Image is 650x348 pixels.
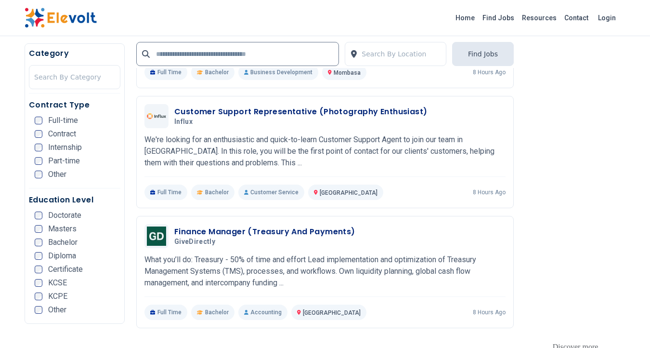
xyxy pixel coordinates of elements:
[174,118,193,126] span: Influx
[525,43,625,333] iframe: Advertisement
[174,226,355,238] h3: Finance Manager (Treasury And Payments)
[560,10,592,26] a: Contact
[473,188,506,196] p: 8 hours ago
[29,99,120,111] h5: Contract Type
[48,266,83,273] span: Certificate
[48,293,67,300] span: KCPE
[592,8,622,27] a: Login
[452,42,514,66] button: Find Jobs
[35,225,42,233] input: Masters
[144,65,187,80] p: Full Time
[48,306,66,314] span: Other
[48,130,76,138] span: Contract
[48,225,77,233] span: Masters
[238,185,304,200] p: Customer Service
[238,65,318,80] p: Business Development
[334,69,361,76] span: Mombasa
[35,130,42,138] input: Contract
[29,194,120,206] h5: Education Level
[144,224,506,320] a: GiveDirectlyFinance Manager (Treasury And Payments)GiveDirectlyWhat you’ll do: Treasury - 50% of ...
[205,308,229,316] span: Bachelor
[35,266,42,273] input: Certificate
[144,104,506,200] a: InfluxCustomer Support Representative (Photography Enthusiast)InfluxWe're looking for an enthusia...
[473,308,506,316] p: 8 hours ago
[35,239,42,246] input: Bachelor
[48,171,66,178] span: Other
[35,157,42,165] input: Part-time
[303,309,361,316] span: [GEOGRAPHIC_DATA]
[35,293,42,300] input: KCPE
[48,252,76,260] span: Diploma
[205,188,229,196] span: Bachelor
[144,305,187,320] p: Full Time
[29,48,120,59] h5: Category
[452,10,479,26] a: Home
[205,68,229,76] span: Bachelor
[35,252,42,260] input: Diploma
[48,144,82,151] span: Internship
[174,238,215,246] span: GiveDirectly
[35,306,42,314] input: Other
[35,117,42,124] input: Full-time
[144,185,187,200] p: Full Time
[473,68,506,76] p: 8 hours ago
[144,254,506,289] p: What you’ll do: Treasury - 50% of time and effort Lead implementation and optimization of Treasur...
[147,113,166,120] img: Influx
[518,10,560,26] a: Resources
[48,117,78,124] span: Full-time
[48,157,80,165] span: Part-time
[48,239,78,246] span: Bachelor
[48,279,67,287] span: KCSE
[238,305,287,320] p: Accounting
[602,302,650,348] iframe: Chat Widget
[48,212,81,219] span: Doctorate
[174,106,427,118] h3: Customer Support Representative (Photography Enthusiast)
[144,134,506,169] p: We're looking for an enthusiastic and quick-to-learn Customer Support Agent to join our team in [...
[35,144,42,151] input: Internship
[25,8,97,28] img: Elevolt
[147,227,166,246] img: GiveDirectly
[35,279,42,287] input: KCSE
[479,10,518,26] a: Find Jobs
[35,171,42,178] input: Other
[35,212,42,219] input: Doctorate
[320,189,377,196] span: [GEOGRAPHIC_DATA]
